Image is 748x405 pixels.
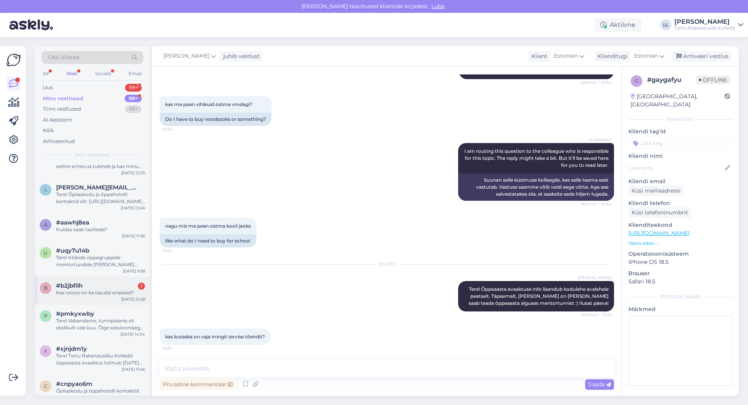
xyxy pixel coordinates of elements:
span: b [44,285,48,291]
p: Operatsioonisüsteem [628,250,732,258]
div: 99+ [125,95,142,103]
span: u [44,250,48,256]
div: AI Assistent [43,116,72,124]
span: kas ma pean vihikuid ostma vmdagi? [165,101,252,107]
div: Suunan selle küsimuse kolleegile, kes selle teema eest vastutab. Vastuse saamine võib veidi aega ... [458,173,614,201]
span: #b2jbfilh [56,282,83,289]
div: Küsi meiliaadressi [628,186,684,196]
span: Estonian [554,52,578,60]
span: Offline [696,76,730,84]
div: Aktiivne [594,18,642,32]
span: nagu mis ma pean ostma kooli jaoks [165,223,251,229]
span: #xjnjdm1y [56,345,87,352]
span: AI Assistent [582,137,612,143]
span: c [44,383,48,389]
div: Kas oleks võimalik selgitada, millest selline erinevus tuleneb ja kas minu puhul võib veel oodata... [56,156,145,170]
div: [DATE] 11:36 [122,233,145,239]
p: Kliendi email [628,177,732,186]
div: LL [660,19,671,30]
a: [PERSON_NAME]Tartu Rakenduslik Kolledž [674,19,743,31]
div: Tiimi vestlused [43,105,81,113]
div: # gaygafyu [647,75,696,85]
div: Minu vestlused [43,95,83,103]
span: l [44,187,47,193]
p: Brauser [628,269,732,278]
div: Socials [93,69,113,79]
span: Estonian [634,52,658,60]
img: Askly Logo [6,53,21,67]
div: 99+ [125,105,142,113]
span: #pmkyxwby [56,310,94,317]
span: laura.almere11@gmail.com [56,184,137,191]
span: p [44,313,48,319]
p: iPhone OS 18.5 [628,258,732,266]
span: #uqy7u14b [56,247,89,254]
div: Küsi telefoninumbrit [628,207,691,218]
div: Kuidas saab taotleda? [56,226,145,233]
div: Arhiveeritud [43,138,75,145]
span: 18:35 [162,345,191,351]
div: Email [127,69,143,79]
div: Uus [43,84,53,92]
div: [GEOGRAPHIC_DATA], [GEOGRAPHIC_DATA] [631,92,725,109]
div: Tere! Kõikide õppegruppide mentortundide [PERSON_NAME] asukohad lisanduvad kodulehele hiljemalt j... [56,254,145,268]
div: Tere! Õpilaskodu ja õppehotelli kontaktid siit: [URL][DOMAIN_NAME]. Nemad oskavad Teile täpsemalt... [56,191,145,205]
p: Kliendi telefon [628,199,732,207]
div: Tere! Tartu Rakendusliku Kolledži õppeaasta avaaktus toimub [DATE] Vanemuise Kontserdimajas. [PER... [56,352,145,366]
div: 99+ [125,84,142,92]
div: [PERSON_NAME] [674,19,735,25]
p: Klienditeekond [628,221,732,229]
div: Web [65,69,79,79]
span: [PERSON_NAME] [578,275,612,281]
span: Saada [588,381,611,388]
span: Nähtud ✓ 10:54 [581,201,612,207]
span: Tere! Õppeaasta avaaktuse info lisandub kodulehe avalehele peatselt. Täpsemalt, [PERSON_NAME] on ... [469,286,610,306]
span: Nähtud ✓ 13:33 [582,312,612,318]
span: I am routing this question to the colleague who is responsible for this topic. The reply might ta... [464,148,610,168]
a: [URL][DOMAIN_NAME] [628,230,690,237]
span: Nähtud ✓ 10:54 [581,80,612,85]
div: [DATE] 14:34 [120,331,145,337]
input: Lisa tag [628,137,732,149]
div: Tartu Rakenduslik Kolledž [674,25,735,31]
div: like what do I need to buy for school [160,234,256,248]
span: g [635,78,639,84]
p: Märkmed [628,305,732,313]
span: 10:54 [162,126,191,132]
span: a [44,222,48,228]
div: 1 [138,283,145,290]
div: [DATE] 12:53 [121,170,145,176]
span: #cnpyao6m [56,380,92,387]
span: 10:55 [162,248,191,254]
div: Kõik [43,127,54,134]
span: Luba [429,3,447,10]
p: Vaata edasi ... [628,240,732,247]
div: Arhiveeri vestlus [672,51,732,62]
span: Minu vestlused [75,151,110,158]
div: [DATE] 21:28 [121,296,145,302]
div: [DATE] 9:38 [123,268,145,274]
p: Kliendi tag'id [628,127,732,136]
input: Lisa nimi [629,164,723,172]
div: Kas vocos on ka tasulisi erialasid? [56,289,145,296]
span: Otsi kliente [48,53,79,62]
div: [PERSON_NAME] [628,294,732,301]
div: Klient [528,52,547,60]
span: #aawhj8ea [56,219,89,226]
p: Kliendi nimi [628,152,732,160]
div: juhib vestlust [220,52,260,60]
span: x [44,348,47,354]
div: Privaatne kommentaar [160,379,236,390]
span: kas kutseka on vaja mingit tervise tõendit? [165,334,265,340]
div: [DATE] 11:06 [122,366,145,372]
div: [DATE] 12:46 [121,205,145,211]
div: Tere! Vabandame, tunniplaanis oli ekslikult vale kuu. Õige sessiooniaeg on: 29.10. – [DATE]. Viga... [56,317,145,331]
p: Safari 18.5 [628,278,732,286]
div: Kliendi info [628,116,732,123]
div: All [41,69,50,79]
div: Do I have to buy notebooks or something? [160,113,272,126]
div: Õpilaskodu ja õppehotelli kontaktid leiate siit: [URL][DOMAIN_NAME] Nemad oskavad Teile täpsemalt... [56,387,145,401]
span: [PERSON_NAME] [163,52,210,60]
div: [DATE] [160,261,614,268]
div: Klienditugi [595,52,628,60]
